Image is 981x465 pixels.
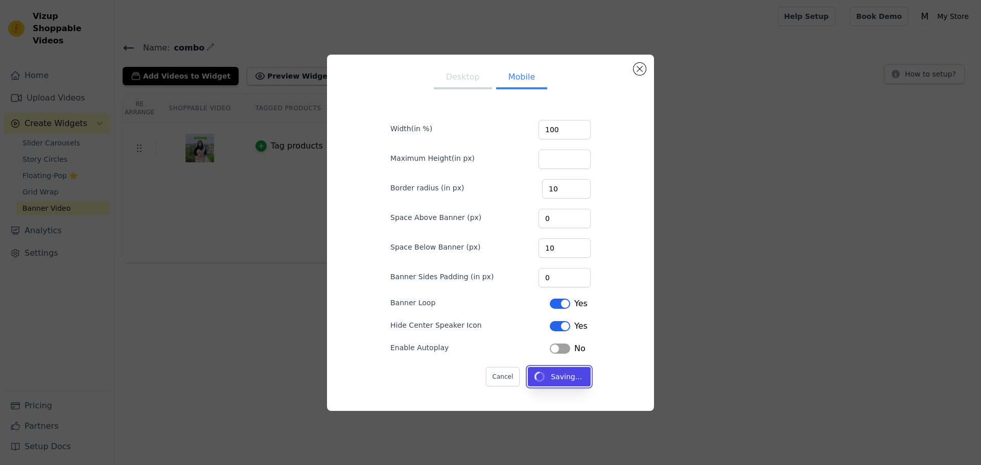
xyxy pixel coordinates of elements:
[390,298,435,308] label: Banner Loop
[390,242,481,252] label: Space Below Banner (px)
[390,342,449,353] label: Enable Autoplay
[574,342,586,355] span: No
[390,183,464,193] label: Border radius (in px)
[390,272,494,282] label: Banner Sides Padding (in px)
[390,212,481,223] label: Space Above Banner (px)
[434,67,492,89] button: Desktop
[528,367,591,386] button: Saving...
[390,124,432,134] label: Width(in %)
[574,298,588,310] span: Yes
[574,320,588,332] span: Yes
[486,367,520,386] button: Cancel
[634,63,646,75] button: Close modal
[390,153,475,163] label: Maximum Height(in px)
[496,67,547,89] button: Mobile
[390,320,482,330] label: Hide Center Speaker Icon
